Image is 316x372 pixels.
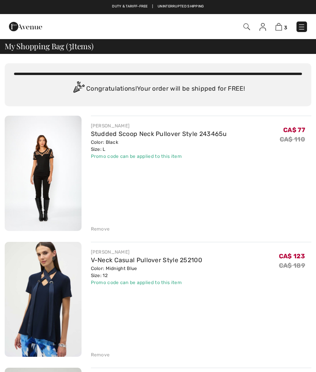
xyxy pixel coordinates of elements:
span: My Shopping Bag ( Items) [5,42,94,50]
span: CA$ 77 [283,126,305,134]
img: Congratulation2.svg [71,81,86,97]
div: [PERSON_NAME] [91,122,227,129]
div: Congratulations! Your order will be shipped for FREE! [14,81,302,97]
a: Studded Scoop Neck Pullover Style 243465u [91,130,227,138]
a: V-Neck Casual Pullover Style 252100 [91,256,202,264]
span: CA$ 123 [279,252,305,260]
img: Shopping Bag [275,23,282,30]
span: 3 [68,40,72,50]
img: Studded Scoop Neck Pullover Style 243465u [5,116,82,231]
a: 3 [275,22,287,31]
div: Color: Black Size: L [91,139,227,153]
s: CA$ 189 [279,262,305,269]
a: 1ère Avenue [9,22,42,30]
div: Promo code can be applied to this item [91,153,227,160]
div: Color: Midnight Blue Size: 12 [91,265,202,279]
img: V-Neck Casual Pullover Style 252100 [5,242,82,357]
div: Remove [91,351,110,358]
div: [PERSON_NAME] [91,249,202,256]
img: My Info [259,23,266,31]
img: Search [243,23,250,30]
img: 1ère Avenue [9,19,42,34]
img: Menu [298,23,305,31]
div: Remove [91,225,110,232]
s: CA$ 110 [280,136,305,143]
div: Promo code can be applied to this item [91,279,202,286]
span: 3 [284,25,287,30]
